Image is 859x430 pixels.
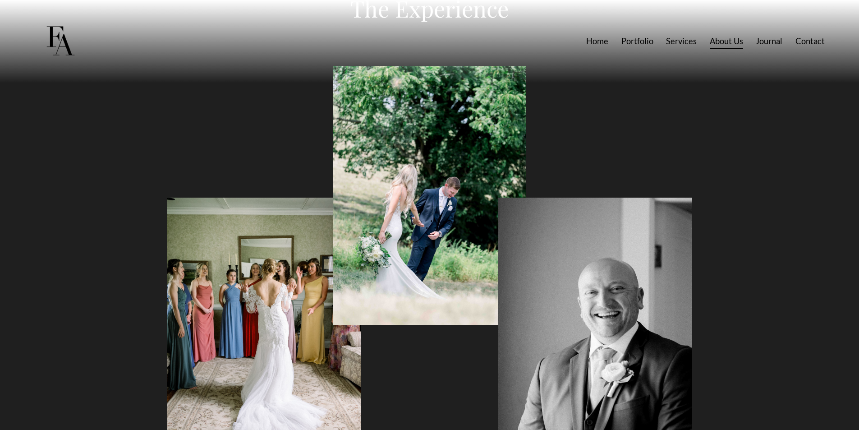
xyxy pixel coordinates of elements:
img: Frost Artistry [34,15,86,67]
a: Journal [756,33,782,50]
a: Home [586,33,608,50]
a: Contact [795,33,825,50]
a: Portfolio [621,33,653,50]
a: Services [666,33,697,50]
a: About Us [710,33,743,50]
